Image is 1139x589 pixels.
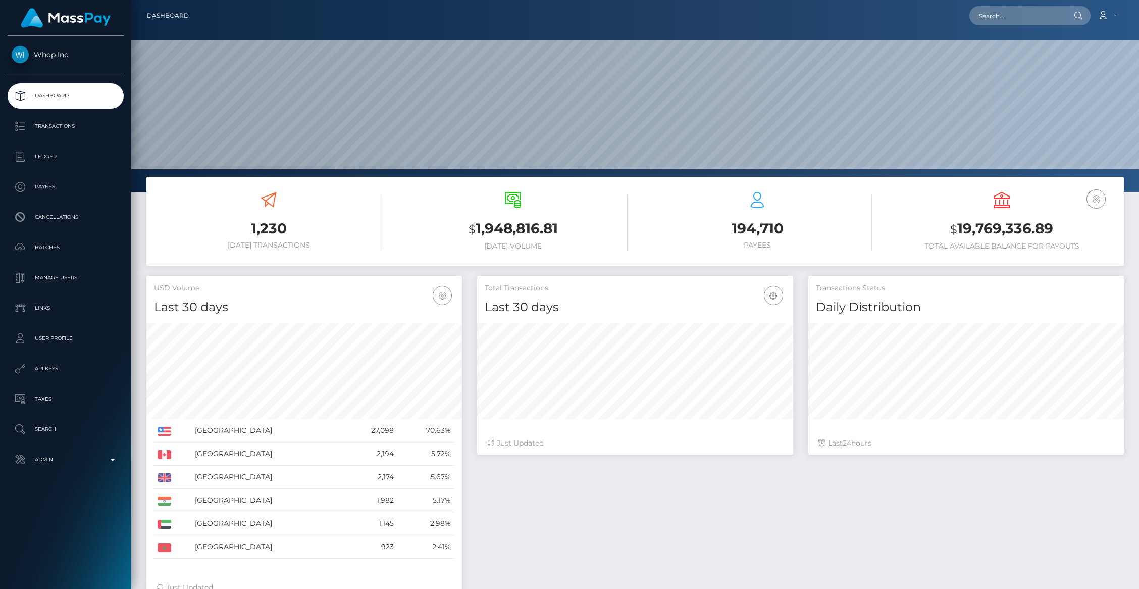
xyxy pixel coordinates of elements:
[8,174,124,200] a: Payees
[191,419,343,443] td: [GEOGRAPHIC_DATA]
[397,535,455,559] td: 2.41%
[343,535,397,559] td: 923
[343,443,397,466] td: 2,194
[398,219,628,239] h3: 1,948,816.81
[158,543,171,552] img: MA.png
[8,83,124,109] a: Dashboard
[343,489,397,512] td: 1,982
[154,241,383,250] h6: [DATE] Transactions
[398,242,628,251] h6: [DATE] Volume
[843,438,851,448] span: 24
[8,326,124,351] a: User Profile
[485,299,785,316] h4: Last 30 days
[12,149,120,164] p: Ledger
[12,270,120,285] p: Manage Users
[887,242,1116,251] h6: Total Available Balance for Payouts
[12,452,120,467] p: Admin
[12,301,120,316] p: Links
[343,512,397,535] td: 1,145
[397,443,455,466] td: 5.72%
[147,5,189,26] a: Dashboard
[12,210,120,225] p: Cancellations
[8,296,124,321] a: Links
[8,417,124,442] a: Search
[191,535,343,559] td: [GEOGRAPHIC_DATA]
[12,179,120,194] p: Payees
[397,512,455,535] td: 2.98%
[191,512,343,535] td: [GEOGRAPHIC_DATA]
[154,219,383,238] h3: 1,230
[8,265,124,290] a: Manage Users
[8,50,124,59] span: Whop Inc
[8,356,124,381] a: API Keys
[643,241,872,250] h6: Payees
[191,466,343,489] td: [GEOGRAPHIC_DATA]
[12,331,120,346] p: User Profile
[343,466,397,489] td: 2,174
[12,88,120,104] p: Dashboard
[191,489,343,512] td: [GEOGRAPHIC_DATA]
[469,222,476,236] small: $
[816,283,1116,293] h5: Transactions Status
[191,443,343,466] td: [GEOGRAPHIC_DATA]
[8,386,124,412] a: Taxes
[8,235,124,260] a: Batches
[950,222,957,236] small: $
[887,219,1116,239] h3: 19,769,336.89
[8,144,124,169] a: Ledger
[12,391,120,407] p: Taxes
[485,283,785,293] h5: Total Transactions
[12,422,120,437] p: Search
[397,419,455,443] td: 70.63%
[487,438,783,449] div: Just Updated
[8,114,124,139] a: Transactions
[8,205,124,230] a: Cancellations
[818,438,1114,449] div: Last hours
[397,466,455,489] td: 5.67%
[12,361,120,376] p: API Keys
[154,299,454,316] h4: Last 30 days
[21,8,111,28] img: MassPay Logo
[158,450,171,459] img: CA.png
[158,497,171,506] img: IN.png
[12,240,120,255] p: Batches
[969,6,1064,25] input: Search...
[816,299,1116,316] h4: Daily Distribution
[158,427,171,436] img: US.png
[12,46,29,63] img: Whop Inc
[643,219,872,238] h3: 194,710
[12,119,120,134] p: Transactions
[8,447,124,472] a: Admin
[158,473,171,482] img: GB.png
[397,489,455,512] td: 5.17%
[154,283,454,293] h5: USD Volume
[158,520,171,529] img: AE.png
[343,419,397,443] td: 27,098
